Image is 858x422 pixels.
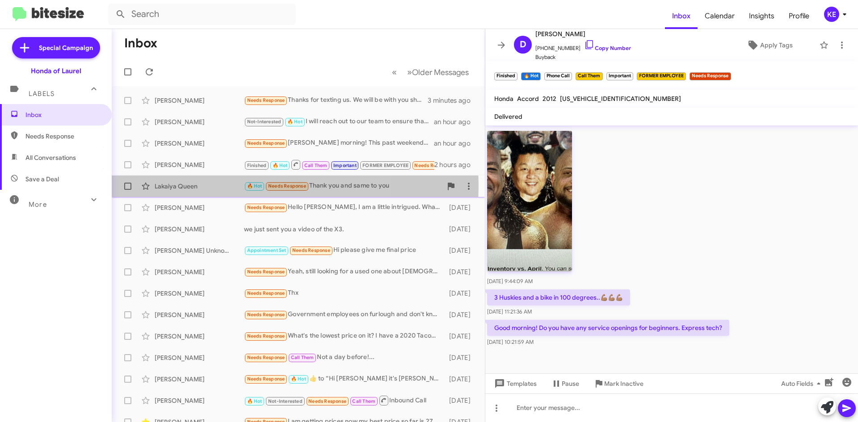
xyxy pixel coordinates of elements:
[155,225,244,234] div: [PERSON_NAME]
[247,205,285,210] span: Needs Response
[665,3,698,29] a: Inbox
[445,396,478,405] div: [DATE]
[543,95,556,103] span: 2012
[124,36,157,50] h1: Inbox
[562,376,579,392] span: Pause
[25,175,59,184] span: Save a Deal
[494,113,522,121] span: Delivered
[247,290,285,296] span: Needs Response
[434,139,478,148] div: an hour ago
[584,45,631,51] a: Copy Number
[434,117,478,126] div: an hour ago
[244,331,445,341] div: What's the lowest price on it? I have a 2020 Tacoma to trade
[247,376,285,382] span: Needs Response
[247,333,285,339] span: Needs Response
[445,353,478,362] div: [DATE]
[247,183,262,189] span: 🔥 Hot
[244,202,445,213] div: Hello [PERSON_NAME], I am a little intrigued. What does enough look like? I love my Crosstour. I ...
[244,225,445,234] div: we just sent you a video of the X3.
[247,247,286,253] span: Appointment Set
[412,67,469,77] span: Older Messages
[155,332,244,341] div: [PERSON_NAME]
[445,375,478,384] div: [DATE]
[287,119,303,125] span: 🔥 Hot
[155,375,244,384] div: [PERSON_NAME]
[247,355,285,360] span: Needs Response
[494,72,517,80] small: Finished
[402,63,474,81] button: Next
[494,95,513,103] span: Honda
[25,153,76,162] span: All Conversations
[268,398,303,404] span: Not-Interested
[535,39,631,53] span: [PHONE_NUMBER]
[576,72,602,80] small: Call Them
[521,72,540,80] small: 🔥 Hot
[244,138,434,148] div: [PERSON_NAME] morning! This past weekend I purchased a Honda Ridgeline from you all! [PERSON_NAME...
[407,67,412,78] span: »
[25,132,101,141] span: Needs Response
[12,37,100,58] a: Special Campaign
[244,117,434,127] div: I will reach out to our team to ensure that someone contacts you promptly.
[25,110,101,119] span: Inbox
[606,72,633,80] small: Important
[155,203,244,212] div: [PERSON_NAME]
[445,225,478,234] div: [DATE]
[520,38,526,52] span: D
[445,289,478,298] div: [DATE]
[155,160,244,169] div: [PERSON_NAME]
[244,159,434,170] div: Good morning! Do you have any service openings for beginners. Express tech?
[244,374,445,384] div: ​👍​ to “ Hi [PERSON_NAME] it's [PERSON_NAME] at Ourisman Honda of Laurel. I saw you've been in to...
[774,376,831,392] button: Auto Fields
[544,376,586,392] button: Pause
[487,278,533,284] span: [DATE] 9:44:09 AM
[247,312,285,318] span: Needs Response
[445,332,478,341] div: [DATE]
[39,43,93,52] span: Special Campaign
[487,320,729,336] p: Good morning! Do you have any service openings for beginners. Express tech?
[333,163,357,168] span: Important
[742,3,782,29] a: Insights
[690,72,731,80] small: Needs Response
[428,96,478,105] div: 3 minutes ago
[244,395,445,406] div: Inbound Call
[445,246,478,255] div: [DATE]
[781,376,824,392] span: Auto Fields
[155,246,244,255] div: [PERSON_NAME] Unknown
[247,269,285,275] span: Needs Response
[387,63,474,81] nav: Page navigation example
[155,289,244,298] div: [PERSON_NAME]
[155,96,244,105] div: [PERSON_NAME]
[535,29,631,39] span: [PERSON_NAME]
[485,376,544,392] button: Templates
[244,288,445,298] div: Thx
[604,376,643,392] span: Mark Inactive
[414,163,452,168] span: Needs Response
[487,338,534,345] span: [DATE] 10:21:59 AM
[816,7,848,22] button: KE
[782,3,816,29] a: Profile
[244,352,445,363] div: Not a day before!...
[362,163,408,168] span: FORMER EMPLOYEE
[155,182,244,191] div: Lakaiya Queen
[698,3,742,29] a: Calendar
[244,245,445,255] div: Hi please give me final price
[487,131,572,272] img: ME48498641ec264e299a73b192ec339ead
[535,53,631,62] span: Buyback
[637,72,686,80] small: FORMER EMPLOYEE
[445,203,478,212] div: [DATE]
[247,119,282,125] span: Not-Interested
[723,37,815,53] button: Apply Tags
[244,267,445,277] div: Yeah, still looking for a used one about [DEMOGRAPHIC_DATA] less than 50,000 miles all-wheel-driv...
[760,37,793,53] span: Apply Tags
[586,376,651,392] button: Mark Inactive
[268,183,306,189] span: Needs Response
[29,90,55,98] span: Labels
[487,289,630,305] p: 3 Huskies and a bike in 100 degrees..💪🏽💪🏽💪🏽
[517,95,539,103] span: Accord
[445,267,478,276] div: [DATE]
[308,398,346,404] span: Needs Response
[247,398,262,404] span: 🔥 Hot
[155,139,244,148] div: [PERSON_NAME]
